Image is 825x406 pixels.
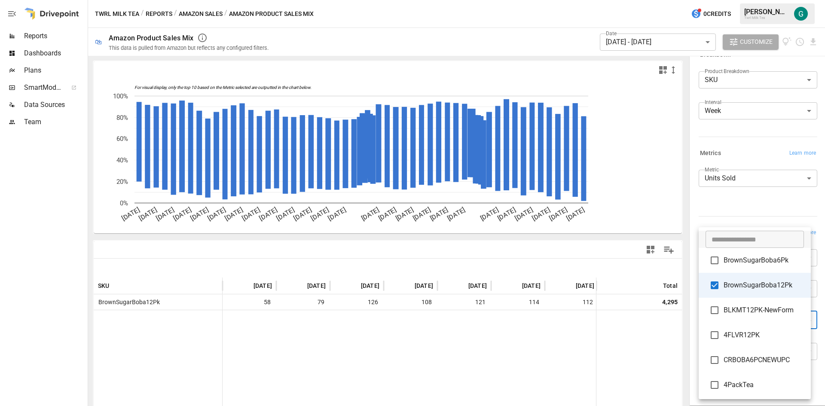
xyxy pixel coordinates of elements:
[724,305,804,315] span: BLKMT12PK-NewForm
[724,355,804,365] span: CRBOBA6PCNEWUPC
[724,255,804,266] span: BrownSugarBoba6Pk
[724,280,804,290] span: BrownSugarBoba12Pk
[724,380,804,390] span: 4PackTea
[724,330,804,340] span: 4FLVR12PK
